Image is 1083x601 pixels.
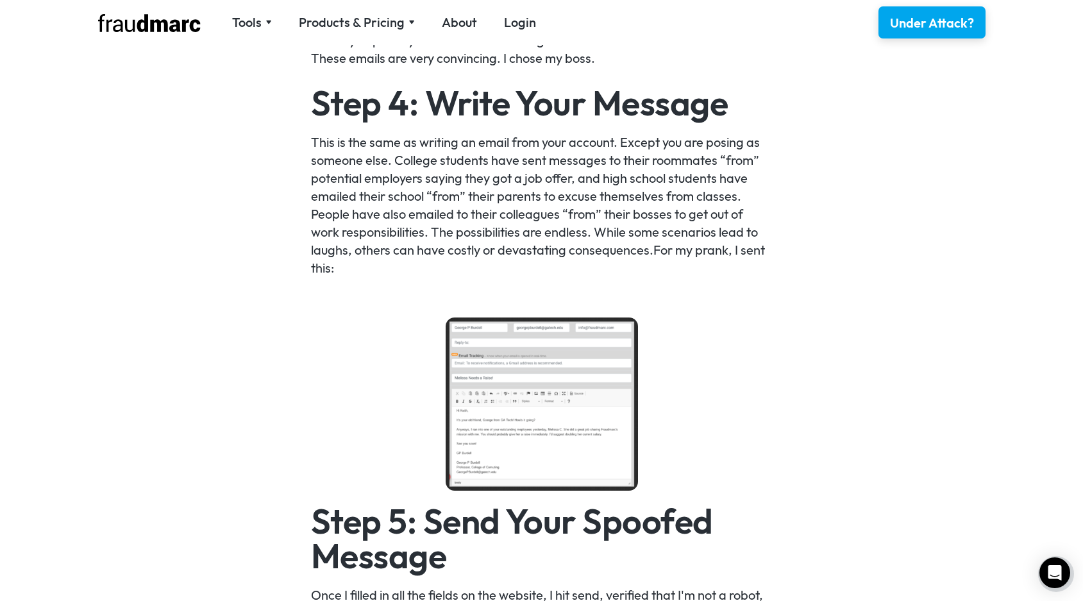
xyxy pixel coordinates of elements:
a: Login [504,13,536,31]
div: Under Attack? [890,14,974,32]
a: About [442,13,477,31]
h2: Step 5: Send Your Spoofed Message [311,504,772,573]
img: sending a spoofed message [446,317,638,491]
a: Under Attack? [878,6,986,38]
h2: Step 4: Write Your Message [311,85,772,120]
div: Products & Pricing [299,13,405,31]
p: This is the same as writing an email from your account. Except you are posing as someone else. Co... [311,133,772,277]
div: Tools [232,13,272,31]
div: Products & Pricing [299,13,415,31]
div: Tools [232,13,262,31]
div: Open Intercom Messenger [1039,557,1070,588]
